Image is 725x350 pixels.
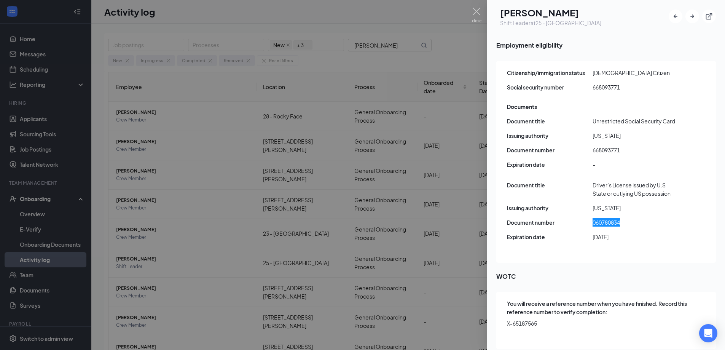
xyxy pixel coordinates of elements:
[507,299,706,316] span: You will receive a reference number when you have finished. Record this reference number to verif...
[500,19,601,27] div: Shift Leader at 25 - [GEOGRAPHIC_DATA]
[507,102,537,111] span: Documents
[702,10,716,23] button: ExternalLink
[496,272,716,281] span: WOTC
[669,10,682,23] button: ArrowLeftNew
[496,40,716,50] span: Employment eligibility
[593,131,678,140] span: [US_STATE]
[593,233,678,241] span: [DATE]
[593,160,678,169] span: -
[593,204,678,212] span: [US_STATE]
[507,131,593,140] span: Issuing authority
[507,146,593,154] span: Document number
[500,6,601,19] h1: [PERSON_NAME]
[507,160,593,169] span: Expiration date
[685,10,699,23] button: ArrowRight
[688,13,696,20] svg: ArrowRight
[507,218,593,227] span: Document number
[507,204,593,212] span: Issuing authority
[593,83,678,91] span: 668093771
[507,181,593,189] span: Document title
[593,146,678,154] span: 668093771
[507,233,593,241] span: Expiration date
[593,117,678,125] span: Unrestricted Social Security Card
[507,69,593,77] span: Citizenship/immigration status
[507,319,706,328] span: X-65187565
[507,117,593,125] span: Document title
[507,83,593,91] span: Social security number
[593,181,678,198] span: Driver’s License issued by U.S State or outlying US possession
[672,13,679,20] svg: ArrowLeftNew
[593,218,678,227] span: 060780834
[699,324,717,342] div: Open Intercom Messenger
[593,69,678,77] span: [DEMOGRAPHIC_DATA] Citizen
[705,13,713,20] svg: ExternalLink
